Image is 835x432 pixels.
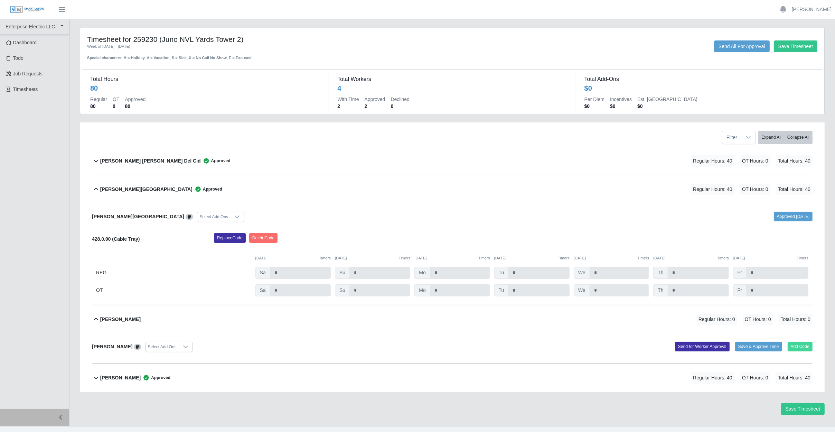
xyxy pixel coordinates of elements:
dt: Total Workers [337,75,567,83]
dd: 80 [125,103,146,110]
b: [PERSON_NAME] [92,344,132,349]
div: [DATE] [574,255,649,261]
span: Approved [193,186,222,193]
button: Add Code [788,342,813,351]
div: bulk actions [758,131,813,144]
div: OT [96,284,251,296]
dt: Total Add-Ons [584,75,814,83]
span: Regular Hours: 0 [696,314,737,325]
div: [DATE] [653,255,729,261]
span: OT Hours: 0 [740,155,770,167]
button: Timers [478,255,490,261]
span: Th [653,267,668,279]
dt: Per Diem [584,96,604,103]
button: Save Timesheet [781,403,825,415]
div: Special characters: H = Holiday, V = Vacation, S = Sick, X = No Call No Show, E = Excused [87,49,385,61]
img: SLM Logo [10,6,44,13]
dd: $0 [584,103,604,110]
div: REG [96,267,251,279]
a: View/Edit Notes [134,344,141,349]
span: Job Requests [13,71,43,76]
div: [DATE] [335,255,410,261]
div: Week of [DATE] - [DATE] [87,44,385,49]
div: [DATE] [414,255,490,261]
button: Timers [797,255,808,261]
a: Approved [DATE] [774,212,813,221]
button: Expand All [758,131,785,144]
span: Regular Hours: 40 [691,184,734,195]
dd: 0 [113,103,119,110]
span: We [574,267,590,279]
span: Tu [494,267,509,279]
dt: Approved [125,96,146,103]
dd: 0 [391,103,410,110]
span: Fr [733,267,747,279]
b: [PERSON_NAME] [PERSON_NAME] Del Cid [100,157,201,165]
dt: Total Hours [90,75,320,83]
span: Total Hours: 40 [776,155,813,167]
span: OT Hours: 0 [740,184,770,195]
button: ReplaceCode [214,233,246,243]
div: Select Add Ons [146,342,179,352]
a: [PERSON_NAME] [792,6,832,13]
span: Sa [255,284,270,296]
div: [DATE] [733,255,808,261]
span: Su [335,267,350,279]
a: View/Edit Notes [186,214,193,219]
span: Total Hours: 40 [776,372,813,384]
b: [PERSON_NAME] [100,316,141,323]
button: DeleteCode [249,233,278,243]
span: We [574,284,590,296]
dt: Est. [GEOGRAPHIC_DATA] [637,96,697,103]
button: Collapse All [784,131,813,144]
b: [PERSON_NAME][GEOGRAPHIC_DATA] [92,214,184,219]
button: Save & Approve Time [735,342,782,351]
span: Filter [722,131,741,144]
div: 4 [337,83,341,93]
span: Total Hours: 0 [779,314,813,325]
dd: $0 [610,103,632,110]
b: [PERSON_NAME][GEOGRAPHIC_DATA] [100,186,193,193]
span: Mo [414,284,430,296]
span: Approved [141,374,170,381]
span: Tu [494,284,509,296]
span: Total Hours: 40 [776,184,813,195]
span: Sa [255,267,270,279]
div: $0 [584,83,592,93]
div: [DATE] [494,255,570,261]
dd: 2 [337,103,359,110]
button: Send for Worker Approval [675,342,730,351]
span: OT Hours: 0 [740,372,770,384]
span: Dashboard [13,40,37,45]
dt: Regular [90,96,107,103]
b: 428.0.00 (Cable Tray) [92,236,140,242]
div: 80 [90,83,98,93]
dt: Approved [365,96,385,103]
dd: $0 [637,103,697,110]
dd: 80 [90,103,107,110]
span: OT Hours: 0 [743,314,773,325]
span: Fr [733,284,747,296]
span: Th [653,284,668,296]
span: Su [335,284,350,296]
dt: With Time [337,96,359,103]
dd: 2 [365,103,385,110]
button: Save Timesheet [774,40,817,52]
button: [PERSON_NAME] Approved Regular Hours: 40 OT Hours: 0 Total Hours: 40 [92,364,813,392]
button: [PERSON_NAME] [PERSON_NAME] Del Cid Approved Regular Hours: 40 OT Hours: 0 Total Hours: 40 [92,147,813,175]
button: Timers [319,255,331,261]
button: Timers [638,255,649,261]
span: Mo [414,267,430,279]
div: Select Add Ons [197,212,230,222]
span: Timesheets [13,86,38,92]
div: [DATE] [255,255,331,261]
dt: OT [113,96,119,103]
span: Regular Hours: 40 [691,155,734,167]
button: [PERSON_NAME][GEOGRAPHIC_DATA] Approved Regular Hours: 40 OT Hours: 0 Total Hours: 40 [92,175,813,203]
h4: Timesheet for 259230 (Juno NVL Yards Tower 2) [87,35,385,44]
dt: Incentives [610,96,632,103]
span: Approved [201,157,231,164]
button: Timers [717,255,729,261]
button: Timers [558,255,570,261]
dt: Declined [391,96,410,103]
